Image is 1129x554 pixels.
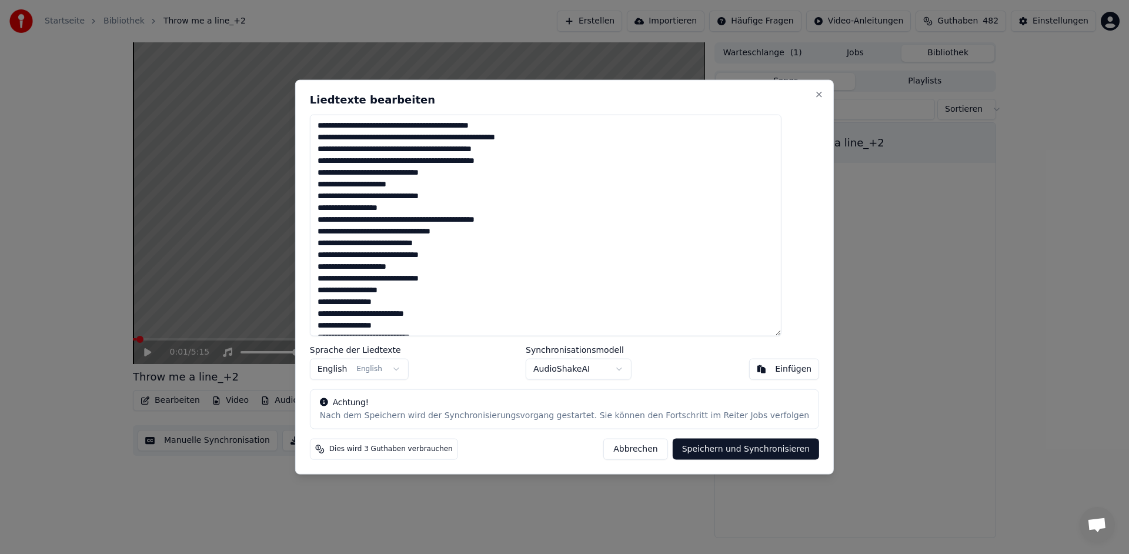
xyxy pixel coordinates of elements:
[775,363,811,375] div: Einfügen
[673,438,820,459] button: Speichern und Synchronisieren
[329,444,453,453] span: Dies wird 3 Guthaben verbrauchen
[310,345,409,353] label: Sprache der Liedtexte
[603,438,667,459] button: Abbrechen
[320,396,809,408] div: Achtung!
[310,95,819,105] h2: Liedtexte bearbeiten
[749,358,819,379] button: Einfügen
[320,409,809,421] div: Nach dem Speichern wird der Synchronisierungsvorgang gestartet. Sie können den Fortschritt im Rei...
[526,345,632,353] label: Synchronisationsmodell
